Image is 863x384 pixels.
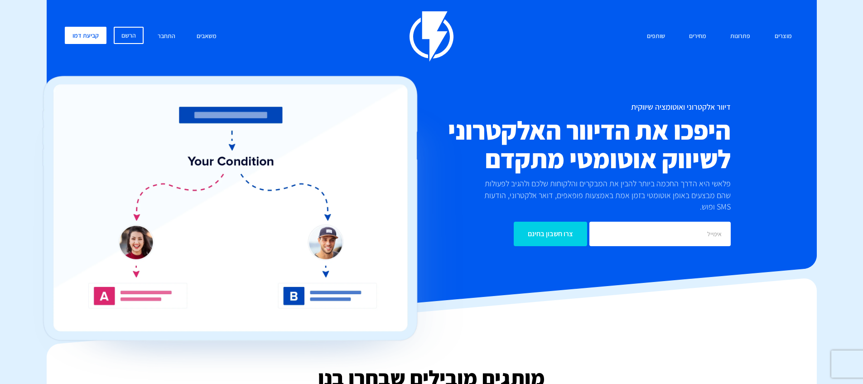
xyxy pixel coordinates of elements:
[151,27,182,46] a: התחבר
[469,178,731,213] p: פלאשי היא הדרך החכמה ביותר להבין את המבקרים והלקוחות שלכם ולהגיב לפעולות שהם מבצעים באופן אוטומטי...
[65,27,106,44] a: קביעת דמו
[768,27,799,46] a: מוצרים
[514,222,587,246] input: צרו חשבון בחינם
[114,27,144,44] a: הרשם
[723,27,757,46] a: פתרונות
[640,27,672,46] a: שותפים
[190,27,223,46] a: משאבים
[377,102,731,112] h1: דיוור אלקטרוני ואוטומציה שיווקית
[377,116,731,173] h2: היפכו את הדיוור האלקטרוני לשיווק אוטומטי מתקדם
[589,222,731,246] input: אימייל
[682,27,713,46] a: מחירים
